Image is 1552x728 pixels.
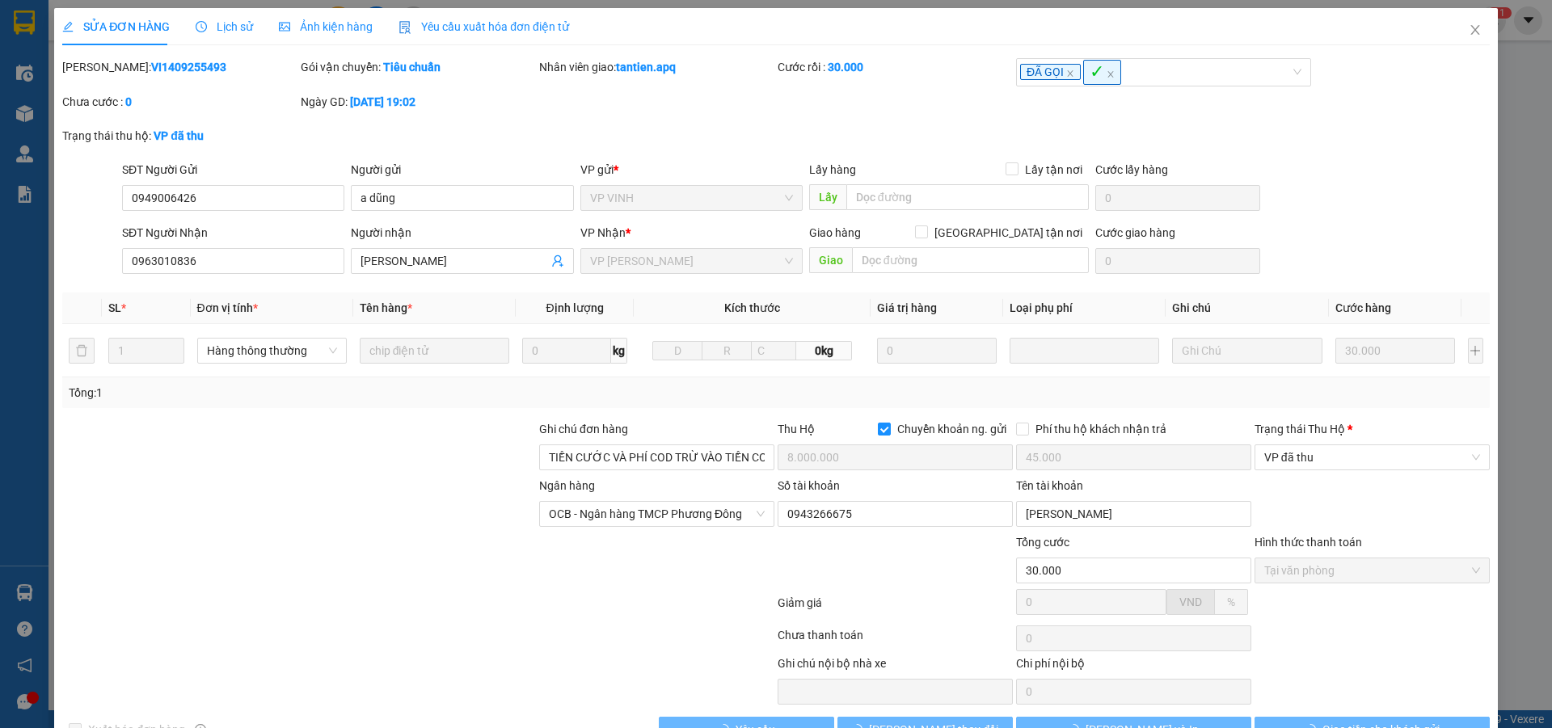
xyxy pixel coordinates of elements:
input: C [751,341,796,360]
span: Thu Hộ [778,423,815,436]
span: Đơn vị tính [197,301,258,314]
span: close [1066,69,1074,78]
b: VI1409255493 [151,61,226,74]
div: Nhân viên giao: [539,58,774,76]
span: user-add [551,255,564,267]
div: Chưa thanh toán [776,626,1014,654]
span: Giao [809,247,852,273]
span: 0kg [796,341,851,360]
span: % [1227,595,1235,608]
span: OCB - Ngân hàng TMCP Phương Đông [549,502,765,526]
div: Chi phí nội bộ [1016,654,1251,679]
img: icon [399,21,411,34]
span: [GEOGRAPHIC_DATA] tận nơi [928,224,1089,242]
span: SỬA ĐƠN HÀNG [62,20,170,33]
button: plus [1468,338,1483,364]
input: Dọc đường [846,184,1089,210]
div: [PERSON_NAME]: [62,58,297,76]
span: Ảnh kiện hàng [279,20,373,33]
span: Phí thu hộ khách nhận trả [1029,420,1173,438]
div: SĐT Người Nhận [122,224,344,242]
b: Tiêu chuẩn [383,61,441,74]
span: ✓ [1083,60,1121,85]
label: Số tài khoản [778,479,840,492]
div: Cước rồi : [778,58,1013,76]
b: tantien.apq [616,61,676,74]
input: 0 [877,338,997,364]
th: Ghi chú [1166,292,1328,324]
span: Tại văn phòng [1264,558,1480,583]
div: Trạng thái Thu Hộ [1255,420,1490,438]
input: Tên tài khoản [1016,501,1251,527]
span: Định lượng [546,301,603,314]
div: Trạng thái thu hộ: [62,127,357,145]
span: Kích thước [724,301,780,314]
div: Chưa cước : [62,93,297,111]
b: VP đã thu [154,129,204,142]
div: VP gửi [580,161,803,179]
div: SĐT Người Gửi [122,161,344,179]
span: Cước hàng [1335,301,1391,314]
span: VND [1179,595,1202,608]
div: Gói vận chuyển: [301,58,536,76]
div: Ngày GD: [301,93,536,111]
span: Lấy [809,184,846,210]
span: SL [108,301,121,314]
b: 30.000 [828,61,863,74]
span: close [1469,23,1482,36]
input: Ghi chú đơn hàng [539,444,774,470]
input: R [702,341,752,360]
input: D [652,341,702,360]
div: Người gửi [351,161,573,179]
th: Loại phụ phí [1003,292,1166,324]
span: Lấy hàng [809,163,856,176]
span: picture [279,21,290,32]
span: close [1107,70,1115,78]
input: 0 [1335,338,1456,364]
input: VD: Bàn, Ghế [360,338,509,364]
input: Cước lấy hàng [1095,185,1260,211]
label: Cước lấy hàng [1095,163,1168,176]
span: VP Nhận [580,226,626,239]
b: 0 [125,95,132,108]
label: Ghi chú đơn hàng [539,423,628,436]
span: Hàng thông thường [207,339,337,363]
b: [DATE] 19:02 [350,95,415,108]
span: VP đã thu [1264,445,1480,469]
span: VP NGỌC HỒI [590,249,793,273]
span: Tên hàng [360,301,412,314]
label: Ngân hàng [539,479,595,492]
div: Người nhận [351,224,573,242]
span: edit [62,21,74,32]
input: Ghi Chú [1172,338,1322,364]
span: Chuyển khoản ng. gửi [891,420,1013,438]
span: Lịch sử [196,20,253,33]
span: clock-circle [196,21,207,32]
input: Số tài khoản [778,501,1013,527]
span: Tổng cước [1016,536,1069,549]
span: ĐÃ GỌI [1020,64,1081,80]
div: Tổng: 1 [69,384,599,402]
span: Giá trị hàng [877,301,937,314]
label: Hình thức thanh toán [1255,536,1362,549]
span: kg [611,338,627,364]
button: delete [69,338,95,364]
input: Cước giao hàng [1095,248,1260,274]
input: Dọc đường [852,247,1089,273]
div: Ghi chú nội bộ nhà xe [778,654,1013,679]
label: Tên tài khoản [1016,479,1083,492]
span: VP VINH [590,186,793,210]
span: Lấy tận nơi [1018,161,1089,179]
span: Yêu cầu xuất hóa đơn điện tử [399,20,569,33]
div: Giảm giá [776,594,1014,622]
button: Close [1453,8,1498,53]
label: Cước giao hàng [1095,226,1175,239]
span: Giao hàng [809,226,861,239]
